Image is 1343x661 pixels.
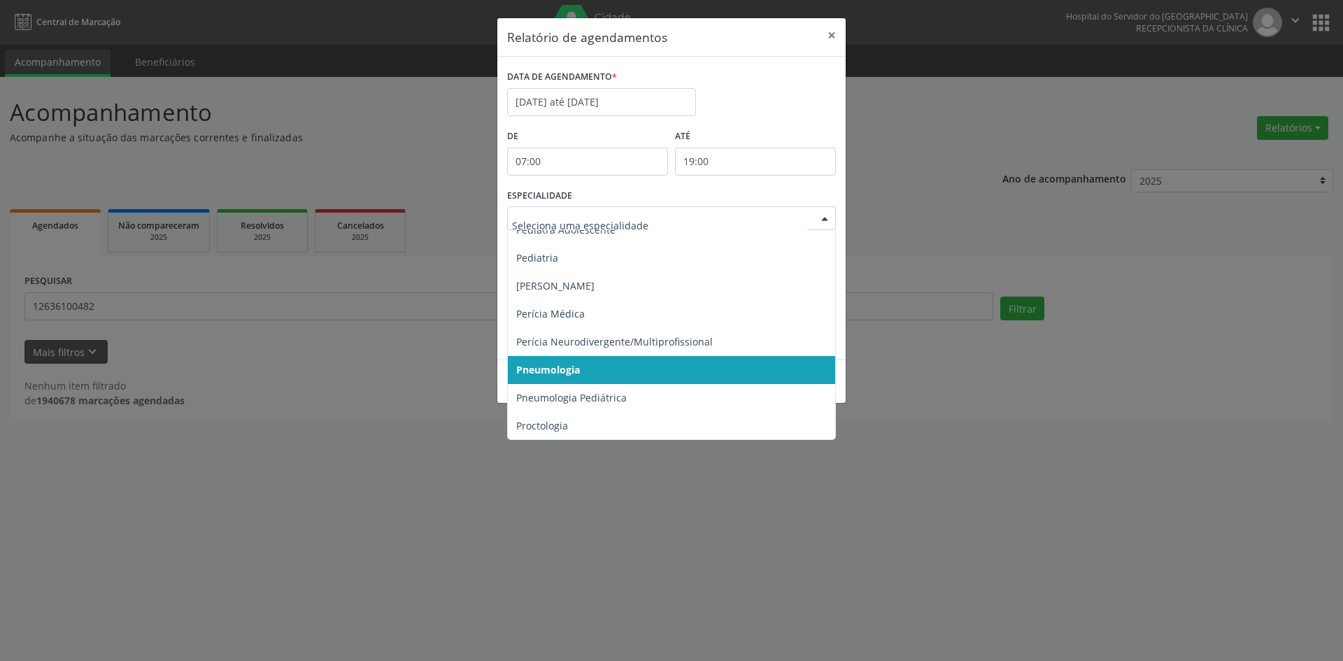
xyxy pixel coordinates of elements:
[507,126,668,148] label: De
[516,391,627,404] span: Pneumologia Pediátrica
[507,88,696,116] input: Selecione uma data ou intervalo
[516,251,558,264] span: Pediatria
[675,148,836,176] input: Selecione o horário final
[516,419,568,432] span: Proctologia
[512,211,807,239] input: Seleciona uma especialidade
[516,363,580,376] span: Pneumologia
[516,279,595,292] span: [PERSON_NAME]
[507,185,572,207] label: ESPECIALIDADE
[507,28,667,46] h5: Relatório de agendamentos
[516,335,713,348] span: Perícia Neurodivergente/Multiprofissional
[507,148,668,176] input: Selecione o horário inicial
[516,223,616,236] span: Pediatra Adolescente
[516,307,585,320] span: Perícia Médica
[818,18,846,52] button: Close
[675,126,836,148] label: ATÉ
[507,66,617,88] label: DATA DE AGENDAMENTO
